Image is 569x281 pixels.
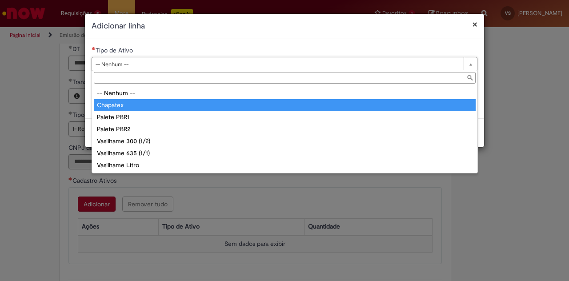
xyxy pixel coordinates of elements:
ul: Tipo de Ativo [92,85,477,173]
div: Vasilhame 635 (1/1) [94,147,476,159]
div: Chapatex [94,99,476,111]
div: -- Nenhum -- [94,87,476,99]
div: Palete PBR2 [94,123,476,135]
div: Vasilhame Litro [94,159,476,171]
div: Palete PBR1 [94,111,476,123]
div: Vasilhame 300 (1/2) [94,135,476,147]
